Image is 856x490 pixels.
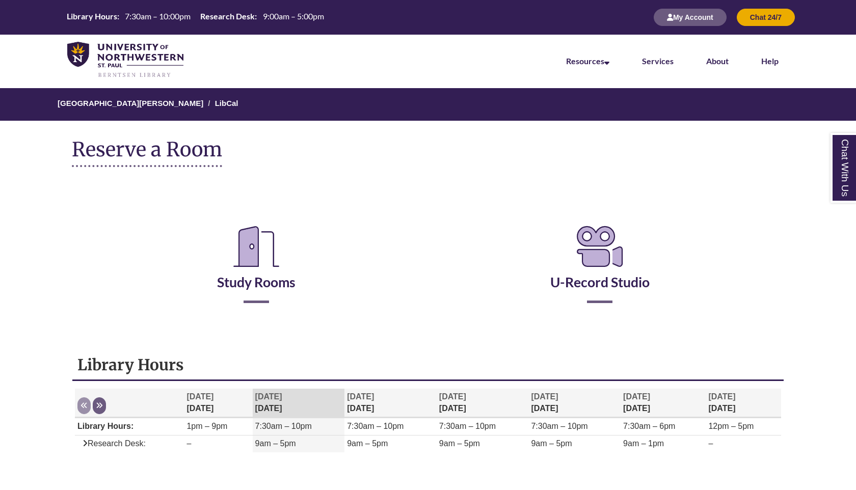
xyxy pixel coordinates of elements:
a: [GEOGRAPHIC_DATA][PERSON_NAME] [58,99,203,107]
div: Reserve a Room [72,193,784,333]
span: [DATE] [708,392,735,401]
th: [DATE] [253,389,345,418]
button: Previous week [77,397,91,414]
a: Hours Today [63,11,328,24]
span: [DATE] [531,392,558,401]
span: [DATE] [623,392,650,401]
span: – [186,439,191,448]
th: [DATE] [528,389,621,418]
span: 7:30am – 10:00pm [125,11,191,21]
nav: Breadcrumb [72,88,784,121]
td: Library Hours: [75,418,184,435]
th: Research Desk: [196,11,258,22]
th: [DATE] [184,389,252,418]
span: Research Desk: [77,439,146,448]
a: U-Record Studio [550,249,650,290]
img: UNWSP Library Logo [67,42,183,78]
div: Library Hours [72,350,784,470]
span: 9am – 1pm [623,439,664,448]
span: [DATE] [439,392,466,401]
span: [DATE] [347,392,374,401]
table: Hours Today [63,11,328,23]
th: Library Hours: [63,11,121,22]
div: Libchat [72,481,784,486]
a: LibCal [215,99,238,107]
span: 12pm – 5pm [708,422,754,430]
span: 9am – 5pm [347,439,388,448]
span: 7:30am – 10pm [255,422,312,430]
button: Chat 24/7 [737,9,795,26]
a: Study Rooms [217,249,296,290]
span: – [708,439,713,448]
span: 9am – 5pm [439,439,480,448]
a: Resources [566,56,609,66]
span: 7:30am – 6pm [623,422,675,430]
a: My Account [654,13,727,21]
a: Help [761,56,779,66]
span: 9am – 5pm [531,439,572,448]
th: [DATE] [621,389,706,418]
th: [DATE] [344,389,437,418]
a: Chat 24/7 [737,13,795,21]
th: [DATE] [706,389,781,418]
th: [DATE] [437,389,529,418]
span: 9am – 5pm [255,439,296,448]
button: Next week [93,397,106,414]
button: My Account [654,9,727,26]
span: 9:00am – 5:00pm [263,11,324,21]
span: 1pm – 9pm [186,422,227,430]
span: 7:30am – 10pm [439,422,496,430]
span: [DATE] [186,392,213,401]
span: 7:30am – 10pm [531,422,587,430]
h1: Reserve a Room [72,139,222,167]
a: About [706,56,729,66]
a: Services [642,56,674,66]
h1: Library Hours [77,355,779,374]
span: 7:30am – 10pm [347,422,404,430]
span: [DATE] [255,392,282,401]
